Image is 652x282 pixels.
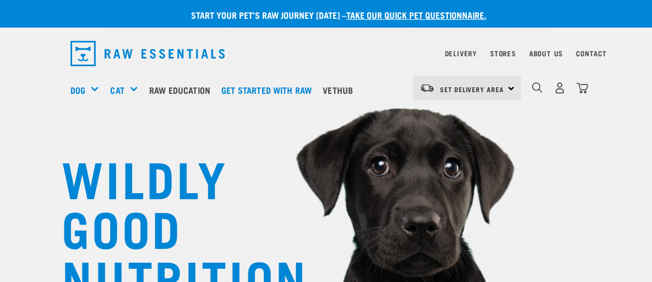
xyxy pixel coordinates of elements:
[529,51,563,55] a: About Us
[440,87,504,91] span: Set Delivery Area
[445,51,477,55] a: Delivery
[576,51,607,55] a: Contact
[110,83,124,97] a: Cat
[320,68,361,112] a: Vethub
[346,12,486,17] a: take our quick pet questionnaire.
[219,68,320,112] a: Get started with Raw
[577,82,588,94] img: home-icon@2x.png
[62,36,590,71] nav: dropdown navigation
[70,83,85,97] a: Dog
[146,68,219,112] a: Raw Education
[420,83,434,93] img: van-moving.png
[532,82,542,93] img: home-icon-1@2x.png
[554,82,566,94] img: user.png
[70,41,225,66] img: Raw Essentials Logo
[490,51,516,55] a: Stores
